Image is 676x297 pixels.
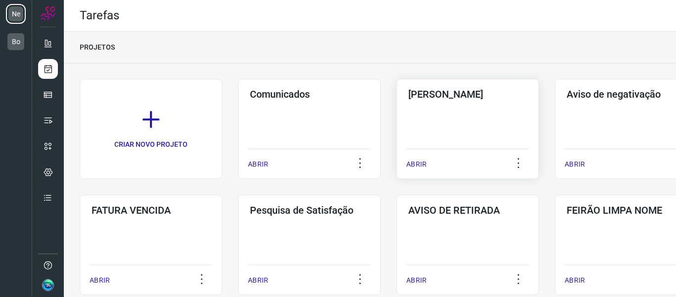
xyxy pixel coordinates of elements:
h3: AVISO DE RETIRADA [408,204,527,216]
h3: Comunicados [250,88,369,100]
img: 47c40af94961a9f83d4b05d5585d06bd.jpg [42,279,54,291]
img: Logo [41,6,55,21]
li: Ne [6,4,26,24]
h2: Tarefas [80,8,119,23]
p: ABRIR [565,275,585,286]
li: Bo [6,32,26,52]
p: ABRIR [248,275,268,286]
h3: Pesquisa de Satisfação [250,204,369,216]
p: CRIAR NOVO PROJETO [114,139,188,150]
h3: [PERSON_NAME] [408,88,527,100]
p: ABRIR [90,275,110,286]
p: ABRIR [248,159,268,170]
p: ABRIR [406,159,427,170]
h3: FATURA VENCIDA [92,204,210,216]
p: ABRIR [406,275,427,286]
p: PROJETOS [80,42,115,53]
p: ABRIR [565,159,585,170]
